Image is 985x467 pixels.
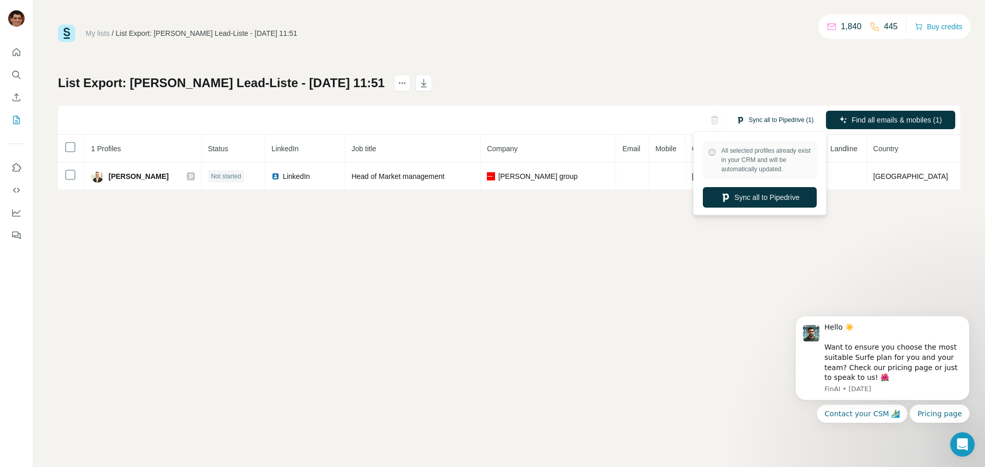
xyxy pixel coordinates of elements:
[655,145,676,153] span: Mobile
[950,432,975,457] iframe: Intercom live chat
[703,187,817,208] button: Sync all to Pipedrive
[831,145,858,153] span: Landline
[826,111,955,129] button: Find all emails & mobiles (1)
[780,282,985,439] iframe: Intercom notifications message
[116,28,298,38] div: List Export: [PERSON_NAME] Lead-Liste - [DATE] 11:51
[721,146,812,174] span: All selected profiles already exist in your CRM and will be automatically updated.
[487,172,495,180] img: company-logo
[8,66,25,84] button: Search
[841,21,861,33] p: 1,840
[208,145,228,153] span: Status
[498,171,578,181] span: [PERSON_NAME] group
[58,25,75,42] img: Surfe Logo
[873,172,948,180] span: [GEOGRAPHIC_DATA]
[109,171,169,181] span: [PERSON_NAME]
[351,145,376,153] span: Job title
[8,111,25,129] button: My lists
[884,21,898,33] p: 445
[8,43,25,62] button: Quick start
[283,171,310,181] span: LinkedIn
[873,145,898,153] span: Country
[86,29,110,37] a: My lists
[915,19,962,34] button: Buy credits
[692,145,748,153] span: Company website
[91,170,104,182] img: Avatar
[8,88,25,107] button: Enrich CSV
[692,172,808,180] span: [PERSON_NAME][DOMAIN_NAME]
[8,181,25,199] button: Use Surfe API
[271,172,280,180] img: LinkedIn logo
[729,112,821,128] button: Sync all to Pipedrive (1)
[91,145,121,153] span: 1 Profiles
[487,145,518,153] span: Company
[8,204,25,222] button: Dashboard
[211,172,241,181] span: Not started
[852,115,942,125] span: Find all emails & mobiles (1)
[8,226,25,245] button: Feedback
[8,10,25,27] img: Avatar
[112,28,114,38] li: /
[394,75,410,91] button: actions
[351,172,444,180] span: Head of Market management
[622,145,640,153] span: Email
[8,158,25,177] button: Use Surfe on LinkedIn
[58,75,385,91] h1: List Export: [PERSON_NAME] Lead-Liste - [DATE] 11:51
[271,145,299,153] span: LinkedIn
